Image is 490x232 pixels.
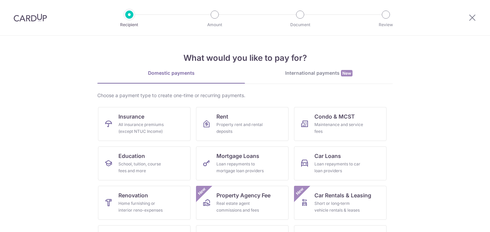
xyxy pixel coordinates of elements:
[294,146,387,180] a: Car LoansLoan repayments to car loan providers
[361,21,411,28] p: Review
[14,14,47,22] img: CardUp
[294,186,306,197] span: New
[294,186,387,220] a: Car Rentals & LeasingShort or long‑term vehicle rentals & leasesNew
[97,70,245,76] div: Domestic payments
[314,200,363,214] div: Short or long‑term vehicle rentals & leases
[314,121,363,135] div: Maintenance and service fees
[118,112,144,121] span: Insurance
[118,152,145,160] span: Education
[196,146,289,180] a: Mortgage LoansLoan repayments to mortgage loan providers
[216,200,265,214] div: Real estate agent commissions and fees
[118,191,148,199] span: Renovation
[314,191,371,199] span: Car Rentals & Leasing
[98,146,191,180] a: EducationSchool, tuition, course fees and more
[275,21,325,28] p: Document
[118,121,167,135] div: All insurance premiums (except NTUC Income)
[118,161,167,174] div: School, tuition, course fees and more
[294,107,387,141] a: Condo & MCSTMaintenance and service fees
[245,70,393,77] div: International payments
[98,186,191,220] a: RenovationHome furnishing or interior reno-expenses
[104,21,154,28] p: Recipient
[216,191,271,199] span: Property Agency Fee
[314,161,363,174] div: Loan repayments to car loan providers
[196,186,289,220] a: Property Agency FeeReal estate agent commissions and feesNew
[196,107,289,141] a: RentProperty rent and rental deposits
[314,112,355,121] span: Condo & MCST
[216,112,228,121] span: Rent
[196,186,208,197] span: New
[341,70,353,76] span: New
[216,152,259,160] span: Mortgage Loans
[97,52,393,64] h4: What would you like to pay for?
[97,92,393,99] div: Choose a payment type to create one-time or recurring payments.
[118,200,167,214] div: Home furnishing or interior reno-expenses
[98,107,191,141] a: InsuranceAll insurance premiums (except NTUC Income)
[314,152,341,160] span: Car Loans
[216,161,265,174] div: Loan repayments to mortgage loan providers
[190,21,240,28] p: Amount
[216,121,265,135] div: Property rent and rental deposits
